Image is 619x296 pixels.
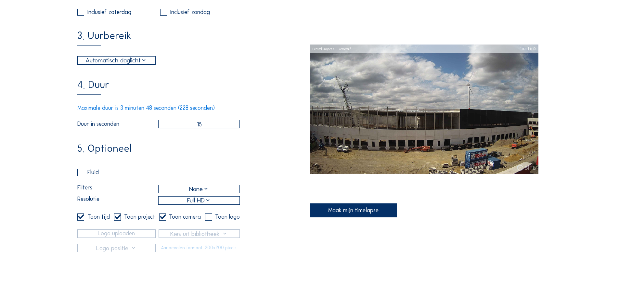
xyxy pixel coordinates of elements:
[170,9,210,15] div: Inclusief zondag
[87,9,131,15] div: Inclusief zaterdag
[77,80,109,95] div: 4. Duur
[159,185,239,193] div: None
[85,56,147,65] div: Automatisch daglicht
[189,184,209,194] div: None
[77,185,158,193] label: Filters
[169,214,201,220] div: Toon camera
[78,57,155,64] div: Automatisch daglicht
[310,203,397,217] div: Maak mijn timelapse
[77,229,156,238] input: Logo uploaden
[313,45,334,53] div: Herstal Project X
[77,143,132,158] div: 5. Optioneel
[334,45,351,53] div: Camera 2
[517,165,535,171] img: C-Site Logo
[124,214,155,220] div: Toon project
[215,214,240,220] div: Toon logo
[87,214,110,220] div: Toon tijd
[310,45,539,174] img: Image
[520,45,535,53] div: [DATE] 14:10
[159,197,239,204] div: Full HD
[77,196,158,205] label: Resolutie
[187,196,211,205] div: Full HD
[77,31,131,45] div: 3. Uurbereik
[77,121,158,127] label: Duur in seconden
[159,244,240,252] div: Aanbevolen formaat: 200x200 pixels.
[87,170,99,175] div: Fluid
[77,105,240,111] div: Maximale duur is 3 minuten 48 seconden (228 seconden)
